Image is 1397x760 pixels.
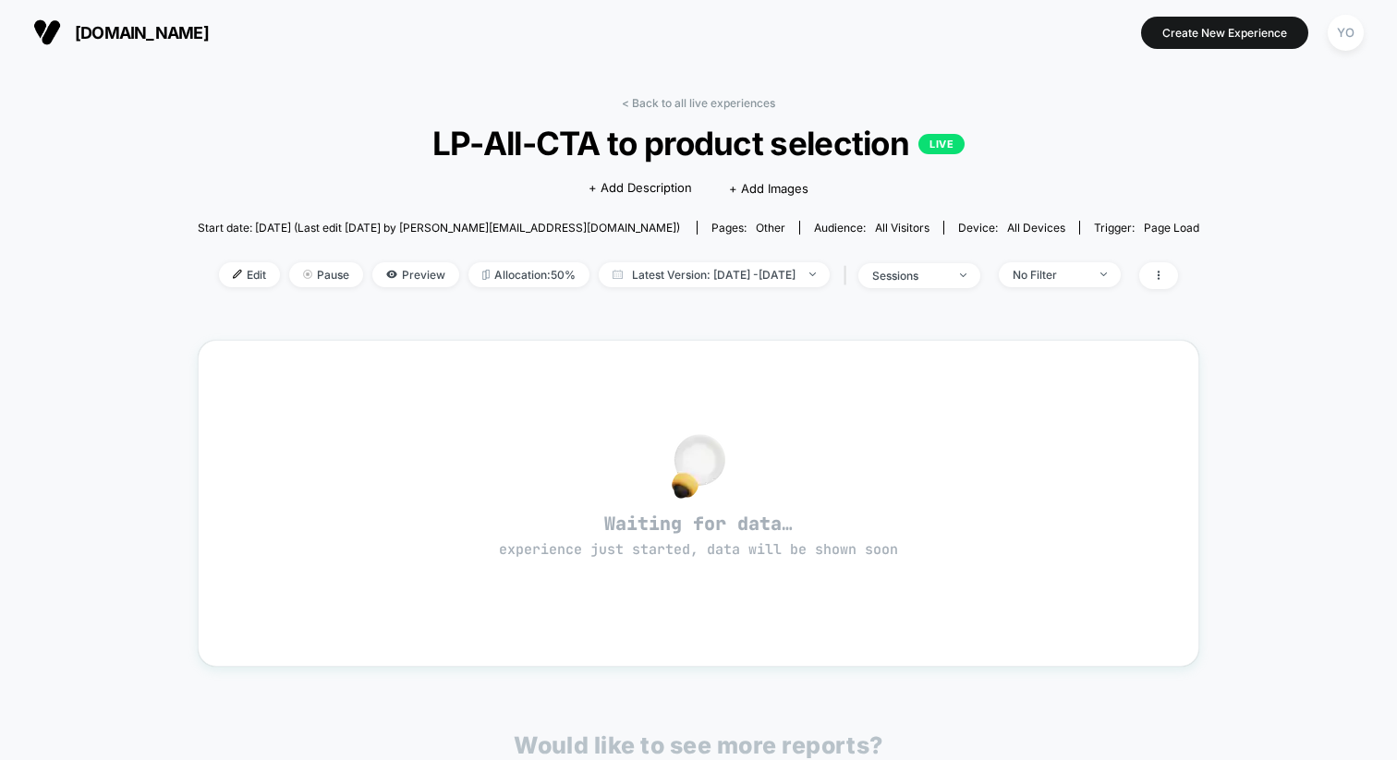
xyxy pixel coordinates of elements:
[1322,14,1369,52] button: YO
[33,18,61,46] img: Visually logo
[589,179,692,198] span: + Add Description
[219,262,280,287] span: Edit
[482,270,490,280] img: rebalance
[468,262,589,287] span: Allocation: 50%
[599,262,830,287] span: Latest Version: [DATE] - [DATE]
[1141,17,1308,49] button: Create New Experience
[711,221,785,235] div: Pages:
[514,731,883,759] p: Would like to see more reports?
[248,124,1148,163] span: LP-All-CTA to product selection
[729,181,808,196] span: + Add Images
[75,23,209,42] span: [DOMAIN_NAME]
[1328,15,1364,51] div: YO
[1100,272,1107,276] img: end
[613,270,623,279] img: calendar
[814,221,929,235] div: Audience:
[233,270,242,279] img: edit
[1094,221,1199,235] div: Trigger:
[839,262,858,289] span: |
[1013,268,1087,282] div: No Filter
[622,96,775,110] a: < Back to all live experiences
[289,262,363,287] span: Pause
[372,262,459,287] span: Preview
[875,221,929,235] span: All Visitors
[198,221,680,235] span: Start date: [DATE] (Last edit [DATE] by [PERSON_NAME][EMAIL_ADDRESS][DOMAIN_NAME])
[943,221,1079,235] span: Device:
[1007,221,1065,235] span: all devices
[231,512,1166,560] span: Waiting for data…
[672,434,725,499] img: no_data
[809,272,816,276] img: end
[872,269,946,283] div: sessions
[918,134,965,154] p: LIVE
[960,273,966,277] img: end
[28,18,214,47] button: [DOMAIN_NAME]
[499,540,898,559] span: experience just started, data will be shown soon
[1144,221,1199,235] span: Page Load
[303,270,312,279] img: end
[756,221,785,235] span: other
